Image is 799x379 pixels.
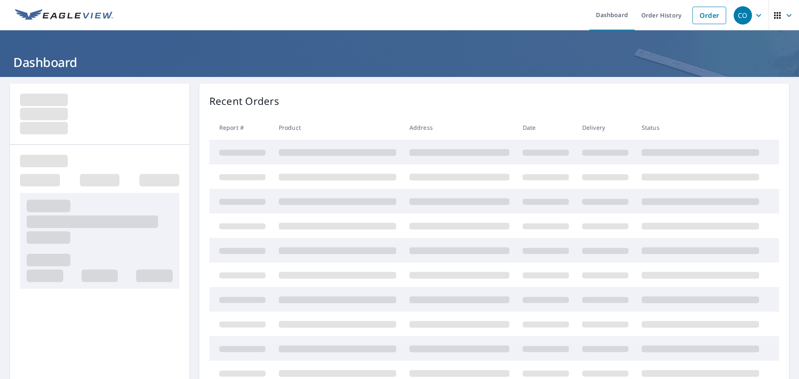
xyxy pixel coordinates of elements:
[516,115,576,140] th: Date
[15,9,113,22] img: EV Logo
[209,115,272,140] th: Report #
[10,54,789,71] h1: Dashboard
[403,115,516,140] th: Address
[692,7,726,24] a: Order
[576,115,635,140] th: Delivery
[209,94,279,109] p: Recent Orders
[272,115,403,140] th: Product
[734,6,752,25] div: CO
[635,115,766,140] th: Status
